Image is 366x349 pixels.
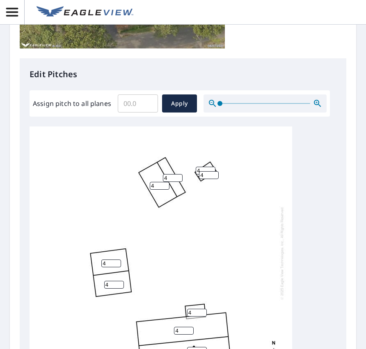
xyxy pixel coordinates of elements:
p: Edit Pitches [30,68,336,80]
a: EV Logo [32,1,138,23]
img: EV Logo [37,6,133,18]
input: 00.0 [118,92,158,115]
button: Apply [162,94,197,113]
label: Assign pitch to all planes [33,99,111,108]
span: Apply [169,99,190,109]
